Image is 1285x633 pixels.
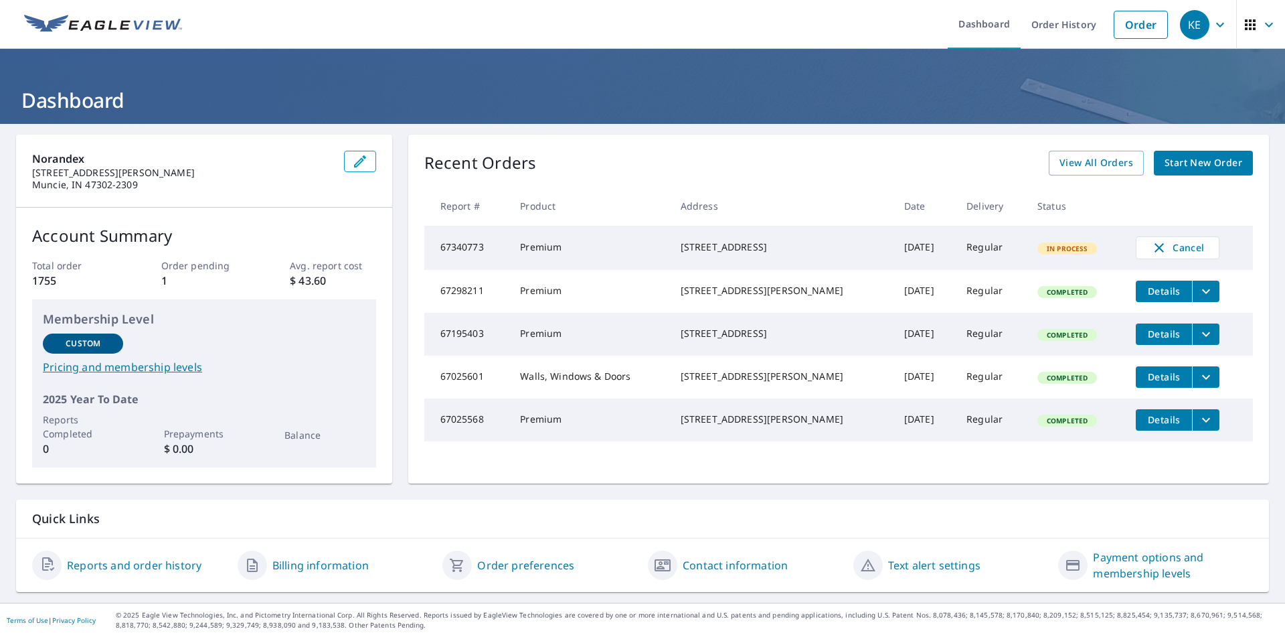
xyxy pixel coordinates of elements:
[509,399,669,441] td: Premium
[956,270,1027,313] td: Regular
[164,427,244,441] p: Prepayments
[681,284,883,297] div: [STREET_ADDRESS][PERSON_NAME]
[424,151,537,175] p: Recent Orders
[1165,155,1242,171] span: Start New Order
[681,240,883,254] div: [STREET_ADDRESS]
[164,441,244,457] p: $ 0.00
[1144,328,1184,340] span: Details
[956,399,1027,441] td: Regular
[681,370,883,383] div: [STREET_ADDRESS][PERSON_NAME]
[290,259,375,273] p: Avg. report cost
[32,224,376,248] p: Account Summary
[161,259,247,273] p: Order pending
[24,15,182,35] img: EV Logo
[893,270,956,313] td: [DATE]
[1039,373,1096,382] span: Completed
[7,616,96,624] p: |
[893,226,956,270] td: [DATE]
[424,270,510,313] td: 67298211
[424,226,510,270] td: 67340773
[956,356,1027,399] td: Regular
[956,226,1027,270] td: Regular
[1039,287,1096,297] span: Completed
[670,186,893,226] th: Address
[32,273,118,289] p: 1755
[1136,236,1219,259] button: Cancel
[1049,151,1144,175] a: View All Orders
[424,313,510,356] td: 67195403
[1059,155,1133,171] span: View All Orders
[424,356,510,399] td: 67025601
[116,610,1278,630] p: © 2025 Eagle View Technologies, Inc. and Pictometry International Corp. All Rights Reserved. Repo...
[1180,10,1209,40] div: KE
[681,413,883,426] div: [STREET_ADDRESS][PERSON_NAME]
[7,616,48,625] a: Terms of Use
[52,616,96,625] a: Privacy Policy
[1039,244,1096,253] span: In Process
[1192,366,1219,388] button: filesDropdownBtn-67025601
[290,273,375,289] p: $ 43.60
[43,359,365,375] a: Pricing and membership levels
[509,313,669,356] td: Premium
[1192,324,1219,345] button: filesDropdownBtn-67195403
[1136,324,1192,345] button: detailsBtn-67195403
[43,413,123,441] p: Reports Completed
[1136,281,1192,302] button: detailsBtn-67298211
[1192,281,1219,302] button: filesDropdownBtn-67298211
[1039,330,1096,340] span: Completed
[1150,240,1205,256] span: Cancel
[509,270,669,313] td: Premium
[956,186,1027,226] th: Delivery
[683,557,788,573] a: Contact information
[1136,366,1192,388] button: detailsBtn-67025601
[509,226,669,270] td: Premium
[43,310,365,328] p: Membership Level
[956,313,1027,356] td: Regular
[1144,285,1184,297] span: Details
[424,186,510,226] th: Report #
[1093,549,1253,581] a: Payment options and membership levels
[32,259,118,273] p: Total order
[893,356,956,399] td: [DATE]
[32,510,1253,527] p: Quick Links
[272,557,369,573] a: Billing information
[1114,11,1168,39] a: Order
[1027,186,1125,226] th: Status
[43,391,365,407] p: 2025 Year To Date
[32,179,333,191] p: Muncie, IN 47302-2309
[161,273,247,289] p: 1
[67,557,201,573] a: Reports and order history
[893,186,956,226] th: Date
[893,313,956,356] td: [DATE]
[1192,409,1219,431] button: filesDropdownBtn-67025568
[1136,409,1192,431] button: detailsBtn-67025568
[509,186,669,226] th: Product
[66,338,100,350] p: Custom
[893,399,956,441] td: [DATE]
[32,167,333,179] p: [STREET_ADDRESS][PERSON_NAME]
[888,557,980,573] a: Text alert settings
[43,441,123,457] p: 0
[32,151,333,167] p: Norandex
[424,399,510,441] td: 67025568
[1154,151,1253,175] a: Start New Order
[681,327,883,340] div: [STREET_ADDRESS]
[1144,413,1184,426] span: Details
[1039,416,1096,425] span: Completed
[477,557,574,573] a: Order preferences
[509,356,669,399] td: Walls, Windows & Doors
[1144,370,1184,383] span: Details
[284,428,365,442] p: Balance
[16,86,1269,114] h1: Dashboard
